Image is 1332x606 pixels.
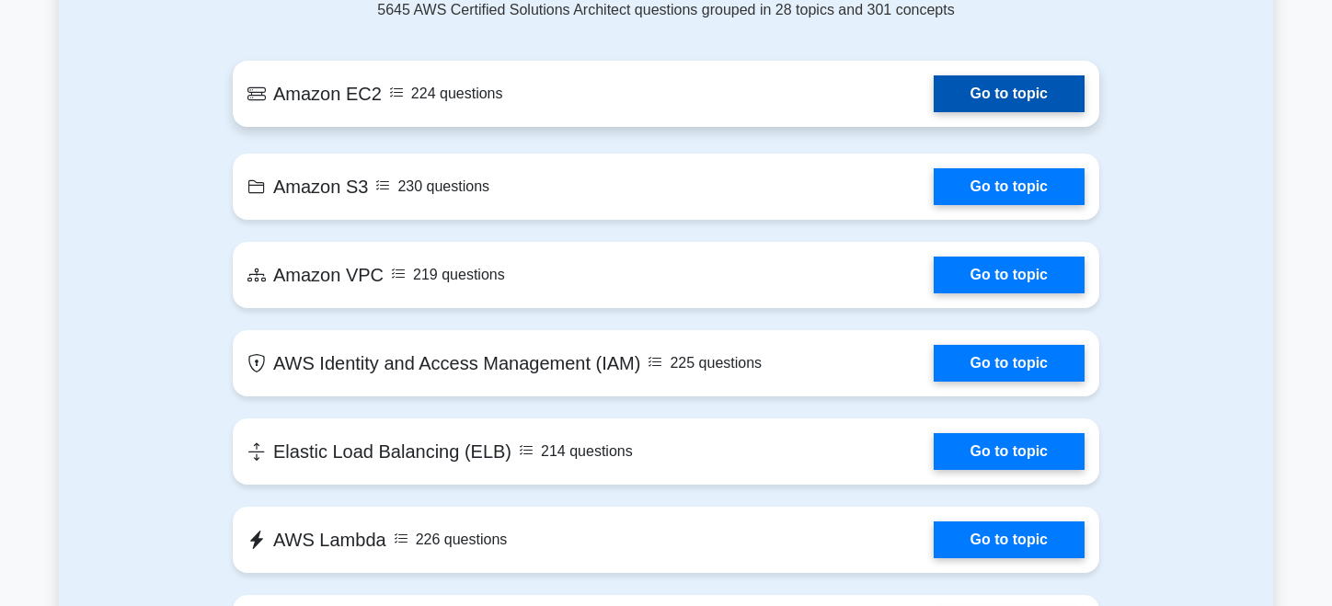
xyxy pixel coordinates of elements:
[934,75,1085,112] a: Go to topic
[934,257,1085,293] a: Go to topic
[934,168,1085,205] a: Go to topic
[934,433,1085,470] a: Go to topic
[934,521,1085,558] a: Go to topic
[934,345,1085,382] a: Go to topic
